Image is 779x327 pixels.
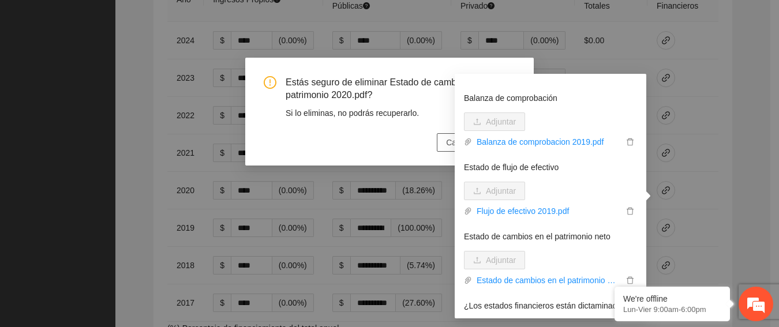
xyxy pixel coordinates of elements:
[624,138,636,146] span: delete
[464,276,472,284] span: paper-clip
[464,299,637,312] p: ¿Los estados financieros están dictaminados?
[472,205,623,217] a: Flujo de efectivo 2019.pdf
[464,251,525,269] button: uploadAdjuntar
[6,211,220,251] textarea: Escriba su mensaje aquí y haga clic en “Enviar”
[623,205,637,217] button: delete
[264,76,276,89] span: exclamation-circle
[623,305,721,314] p: Lun-Vier 9:00am-6:00pm
[624,207,636,215] span: delete
[464,112,525,131] button: uploadAdjuntar
[623,274,637,287] button: delete
[464,186,525,196] span: uploadAdjuntar
[472,274,623,287] a: Estado de cambios en el patrimonio 2020.pdf
[464,117,525,126] span: uploadAdjuntar
[60,59,194,74] div: Dejar un mensaje
[446,136,471,149] span: Cancel
[464,182,525,200] button: uploadAdjuntar
[464,161,637,174] p: Estado de flujo de efectivo
[623,136,637,148] button: delete
[624,276,636,284] span: delete
[623,294,721,303] div: We're offline
[464,230,637,243] p: Estado de cambios en el patrimonio neto
[22,102,204,218] span: Estamos sin conexión. Déjenos un mensaje.
[286,76,515,102] span: Estás seguro de eliminar Estado de cambios en el patrimonio 2020.pdf?
[464,92,637,104] p: Balanza de comprobación
[286,107,515,119] div: Si lo eliminas, no podrás recuperarlo.
[189,6,217,33] div: Minimizar ventana de chat en vivo
[472,136,623,148] a: Balanza de comprobacion 2019.pdf
[464,138,472,146] span: paper-clip
[172,251,209,266] em: Enviar
[464,255,525,265] span: uploadAdjuntar
[464,207,472,215] span: paper-clip
[437,133,481,152] button: Cancel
